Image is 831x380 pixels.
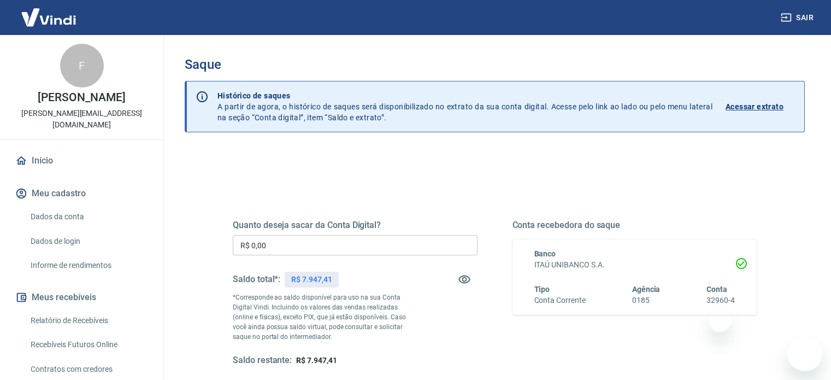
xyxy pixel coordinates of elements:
span: Tipo [534,285,550,294]
p: Histórico de saques [217,90,712,101]
button: Meu cadastro [13,182,150,206]
p: [PERSON_NAME] [38,92,125,103]
h6: ITAÚ UNIBANCO S.A. [534,259,735,271]
iframe: Botão para abrir a janela de mensagens [787,336,822,371]
h5: Conta recebedora do saque [512,220,757,231]
span: Banco [534,249,556,258]
h6: 32960-4 [706,295,735,306]
h6: 0185 [632,295,661,306]
button: Sair [779,8,818,28]
a: Dados da conta [26,206,150,228]
h5: Saldo restante: [233,355,292,366]
a: Acessar extrato [726,90,795,123]
div: F [60,44,104,87]
a: Dados de login [26,230,150,253]
p: *Corresponde ao saldo disponível para uso na sua Conta Digital Vindi. Incluindo os valores das ve... [233,293,416,342]
span: Conta [706,285,727,294]
h5: Saldo total*: [233,274,280,285]
h6: Conta Corrente [534,295,586,306]
img: Vindi [13,1,84,34]
h5: Quanto deseja sacar da Conta Digital? [233,220,478,231]
p: Acessar extrato [726,101,783,112]
p: A partir de agora, o histórico de saques será disponibilizado no extrato da sua conta digital. Ac... [217,90,712,123]
iframe: Fechar mensagem [709,310,731,332]
button: Meus recebíveis [13,285,150,309]
a: Recebíveis Futuros Online [26,334,150,356]
a: Informe de rendimentos [26,254,150,277]
p: R$ 7.947,41 [291,274,332,285]
span: Agência [632,285,661,294]
p: [PERSON_NAME][EMAIL_ADDRESS][DOMAIN_NAME] [9,108,155,131]
span: R$ 7.947,41 [296,356,337,365]
h3: Saque [185,57,805,72]
a: Relatório de Recebíveis [26,309,150,332]
a: Início [13,149,150,173]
